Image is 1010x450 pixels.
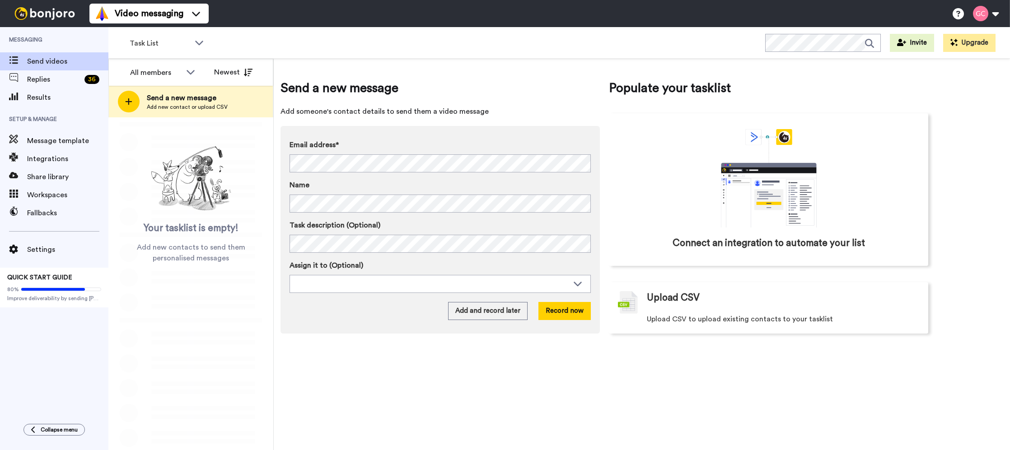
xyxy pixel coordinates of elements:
label: Email address* [290,139,591,150]
span: Send a new message [147,93,228,103]
span: Upload CSV to upload existing contacts to your tasklist [647,314,833,325]
span: Send a new message [281,79,600,97]
span: Integrations [27,153,108,164]
span: 80% [7,286,19,293]
span: Upload CSV [647,291,700,305]
span: Settings [27,244,108,255]
label: Task description (Optional) [290,220,591,231]
span: Improve deliverability by sending [PERSON_NAME]’s from your own email [7,295,101,302]
span: Populate your tasklist [609,79,928,97]
span: Fallbacks [27,208,108,218]
button: Collapse menu [23,424,85,436]
button: Invite [890,34,934,52]
img: bj-logo-header-white.svg [11,7,79,20]
span: Workspaces [27,190,108,200]
span: Add new contact or upload CSV [147,103,228,111]
span: Task List [130,38,190,49]
button: Upgrade [943,34,996,52]
button: Record now [538,302,591,320]
span: Send videos [27,56,108,67]
span: Name [290,180,309,190]
span: QUICK START GUIDE [7,274,72,281]
label: Assign it to (Optional) [290,260,591,271]
div: 36 [84,75,99,84]
span: Video messaging [115,7,183,20]
img: csv-grey.png [618,291,638,314]
span: Your tasklist is empty! [144,222,238,235]
div: animation [701,129,837,227]
span: Message template [27,135,108,146]
span: Add new contacts to send them personalised messages [122,242,260,264]
button: Add and record later [448,302,528,320]
span: Results [27,92,108,103]
span: Share library [27,172,108,182]
button: Newest [207,63,259,81]
span: Add someone's contact details to send them a video message [281,106,600,117]
img: ready-set-action.png [146,143,236,215]
img: vm-color.svg [95,6,109,21]
span: Collapse menu [41,426,78,433]
span: Replies [27,74,81,85]
div: All members [130,67,182,78]
span: Connect an integration to automate your list [673,237,865,250]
